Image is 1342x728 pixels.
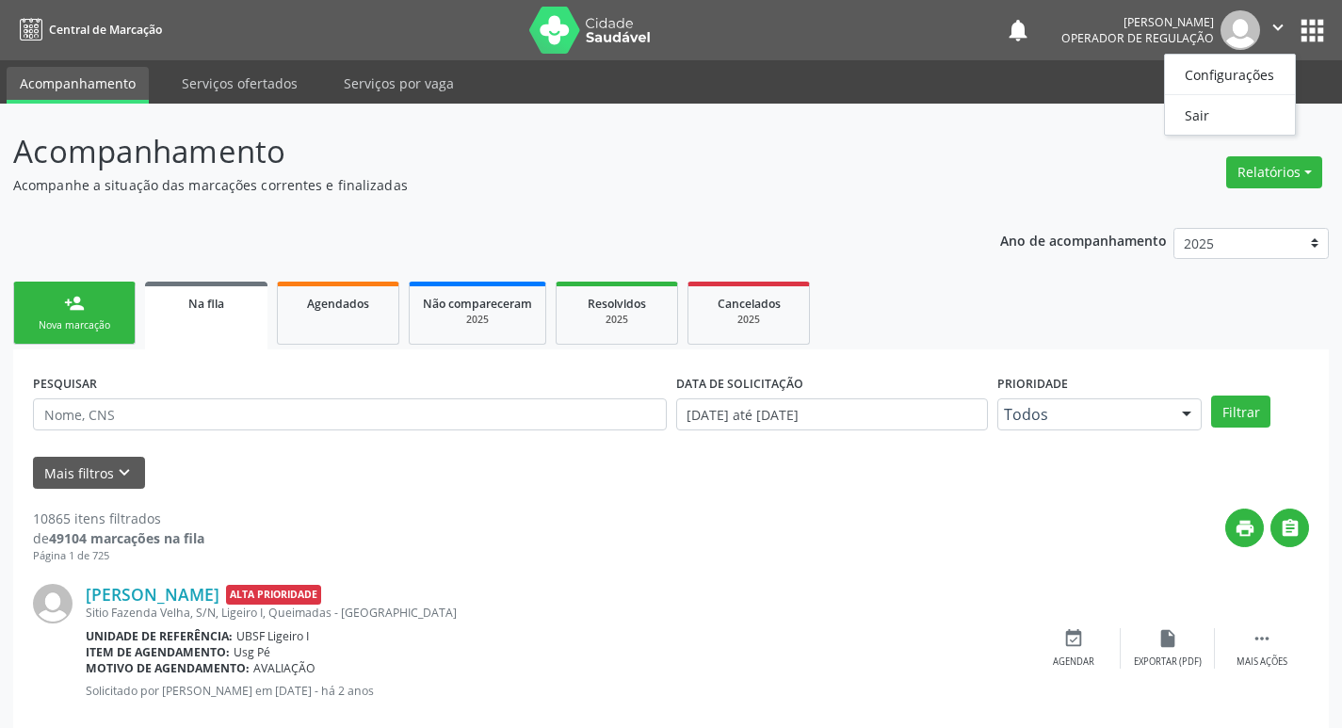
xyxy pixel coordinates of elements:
[676,398,988,430] input: Selecione um intervalo
[1134,655,1202,669] div: Exportar (PDF)
[423,313,532,327] div: 2025
[86,605,1027,621] div: Sitio Fazenda Velha, S/N, Ligeiro I, Queimadas - [GEOGRAPHIC_DATA]
[7,67,149,104] a: Acompanhamento
[702,313,796,327] div: 2025
[1225,509,1264,547] button: print
[169,67,311,100] a: Serviços ofertados
[33,398,667,430] input: Nome, CNS
[1270,509,1309,547] button: 
[1211,396,1270,428] button: Filtrar
[1004,405,1164,424] span: Todos
[1165,102,1295,128] a: Sair
[236,628,309,644] span: UBSF Ligeiro I
[588,296,646,312] span: Resolvidos
[33,457,145,490] button: Mais filtroskeyboard_arrow_down
[86,628,233,644] b: Unidade de referência:
[49,22,162,38] span: Central de Marcação
[13,14,162,45] a: Central de Marcação
[1226,156,1322,188] button: Relatórios
[1280,518,1301,539] i: 
[1252,628,1272,649] i: 
[1260,10,1296,50] button: 
[423,296,532,312] span: Não compareceram
[234,644,270,660] span: Usg Pé
[86,683,1027,699] p: Solicitado por [PERSON_NAME] em [DATE] - há 2 anos
[1235,518,1255,539] i: print
[33,509,204,528] div: 10865 itens filtrados
[33,528,204,548] div: de
[64,293,85,314] div: person_add
[114,462,135,483] i: keyboard_arrow_down
[33,369,97,398] label: PESQUISAR
[1061,14,1214,30] div: [PERSON_NAME]
[718,296,781,312] span: Cancelados
[331,67,467,100] a: Serviços por vaga
[13,175,934,195] p: Acompanhe a situação das marcações correntes e finalizadas
[86,584,219,605] a: [PERSON_NAME]
[253,660,315,676] span: AVALIAÇÃO
[226,585,321,605] span: Alta Prioridade
[1157,628,1178,649] i: insert_drive_file
[188,296,224,312] span: Na fila
[1296,14,1329,47] button: apps
[1268,17,1288,38] i: 
[1000,228,1167,251] p: Ano de acompanhamento
[33,548,204,564] div: Página 1 de 725
[27,318,121,332] div: Nova marcação
[676,369,803,398] label: DATA DE SOLICITAÇÃO
[33,584,73,623] img: img
[13,128,934,175] p: Acompanhamento
[49,529,204,547] strong: 49104 marcações na fila
[997,369,1068,398] label: Prioridade
[1063,628,1084,649] i: event_available
[570,313,664,327] div: 2025
[1221,10,1260,50] img: img
[86,660,250,676] b: Motivo de agendamento:
[1237,655,1287,669] div: Mais ações
[1061,30,1214,46] span: Operador de regulação
[1005,17,1031,43] button: notifications
[1164,54,1296,136] ul: 
[1053,655,1094,669] div: Agendar
[307,296,369,312] span: Agendados
[1165,61,1295,88] a: Configurações
[86,644,230,660] b: Item de agendamento:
